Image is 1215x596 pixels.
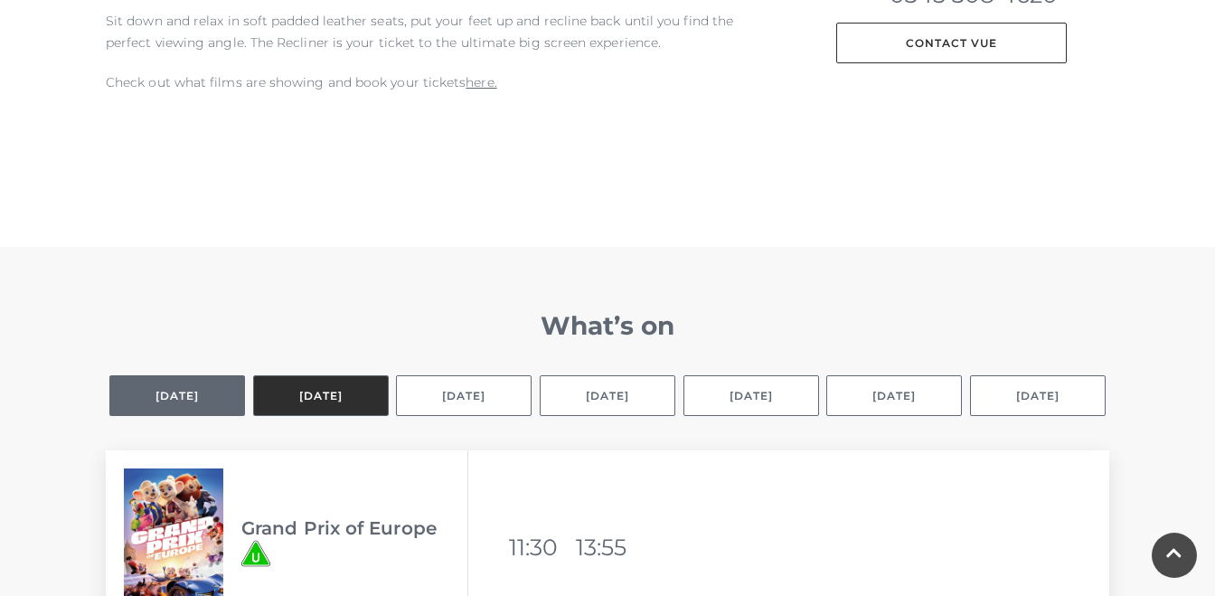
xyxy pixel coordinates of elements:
[970,375,1106,416] button: [DATE]
[106,10,766,53] p: Sit down and relax in soft padded leather seats, put your feet up and recline back until you find...
[106,310,1109,341] h2: What’s on
[253,375,389,416] button: [DATE]
[106,71,766,93] p: Check out what films are showing and book your tickets
[540,375,675,416] button: [DATE]
[509,525,572,569] li: 11:30
[576,525,639,569] li: 13:55
[109,375,245,416] button: [DATE]
[683,375,819,416] button: [DATE]
[466,74,496,90] a: here.
[826,375,962,416] button: [DATE]
[836,23,1067,63] a: Contact Vue
[241,517,467,539] h3: Grand Prix of Europe
[396,375,532,416] button: [DATE]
